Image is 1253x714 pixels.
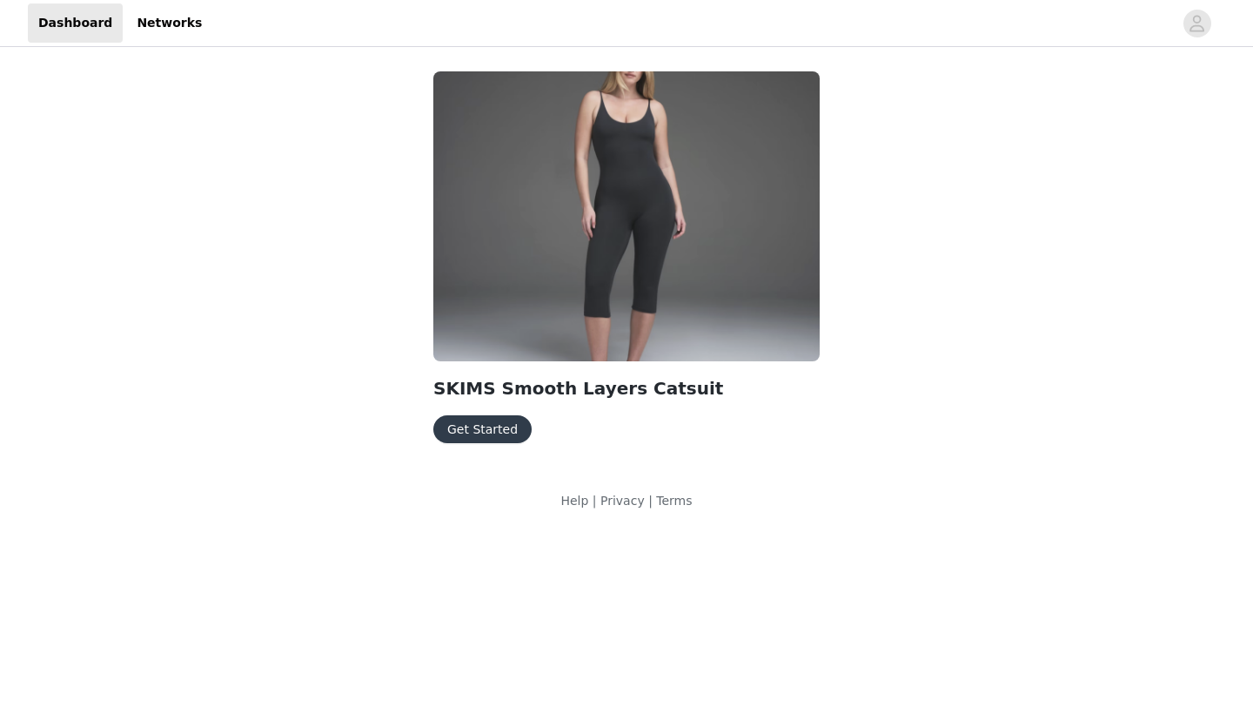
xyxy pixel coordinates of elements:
span: | [648,494,653,508]
a: Privacy [600,494,645,508]
a: Dashboard [28,3,123,43]
span: | [593,494,597,508]
a: Terms [656,494,692,508]
a: Networks [126,3,212,43]
img: SKIMS [433,71,820,361]
a: Help [560,494,588,508]
div: avatar [1189,10,1205,37]
button: Get Started [433,415,532,443]
h2: SKIMS Smooth Layers Catsuit [433,375,820,401]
